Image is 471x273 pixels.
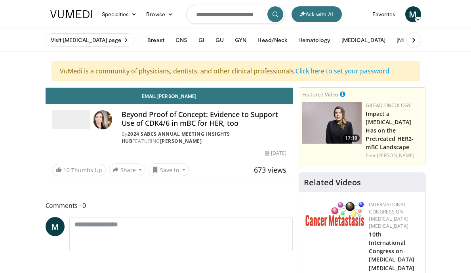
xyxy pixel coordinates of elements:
span: 673 views [254,165,286,175]
span: 10 [63,166,70,174]
button: Head/Neck [253,32,292,48]
img: 2024 SABCS Annual Meeting Insights Hub [52,110,90,129]
a: 17:16 [302,102,362,144]
a: Visit [MEDICAL_DATA] page [46,33,135,47]
button: Breast [143,32,169,48]
span: Comments 0 [46,200,293,211]
h4: Beyond Proof of Concept: Evidence to Support Use of CDK4/6 in mBC for HER, too [122,110,287,127]
a: 10 Thumbs Up [52,164,106,176]
a: Gilead Oncology [366,102,411,109]
a: [PERSON_NAME] [377,152,414,159]
button: CNS [171,32,192,48]
h4: Related Videos [304,178,361,187]
div: [DATE] [265,150,286,157]
a: [PERSON_NAME] [160,138,202,144]
a: Click here to set your password [296,67,389,75]
small: Featured Video [302,91,338,98]
button: GYN [230,32,251,48]
a: Impact a [MEDICAL_DATA] Has on the Pretreated HER2- mBC Landscape [366,110,414,151]
button: Hematology [294,32,335,48]
button: GI [194,32,209,48]
a: Favorites [368,6,400,22]
span: 17:16 [343,135,360,142]
img: VuMedi Logo [50,10,92,18]
div: VuMedi is a community of physicians, dentists, and other clinical professionals. [51,61,420,81]
button: [MEDICAL_DATA] [337,32,390,48]
input: Search topics, interventions [186,5,285,24]
a: Browse [141,6,178,22]
button: Share [109,163,146,176]
a: M [46,217,65,236]
img: Avatar [93,110,112,129]
img: 37b1f331-dad8-42d1-a0d6-86d758bc13f3.png.150x105_q85_crop-smart_upscale.png [302,102,362,144]
div: By FEATURING [122,131,287,145]
a: M [405,6,421,22]
a: 2024 SABCS Annual Meeting Insights Hub [122,131,230,144]
button: Ask with AI [292,6,342,22]
a: 10th International Congress on [MEDICAL_DATA] [MEDICAL_DATA] [369,231,414,271]
button: [MEDICAL_DATA] [392,32,445,48]
div: Feat. [366,152,422,159]
button: GU [211,32,229,48]
img: 6ff8bc22-9509-4454-a4f8-ac79dd3b8976.png.150x105_q85_autocrop_double_scale_upscale_version-0.2.png [305,201,365,226]
button: Save to [149,163,189,176]
a: Specialties [97,6,142,22]
a: Email [PERSON_NAME] [46,88,293,104]
a: International Congress on [MEDICAL_DATA] [MEDICAL_DATA] [369,201,408,229]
